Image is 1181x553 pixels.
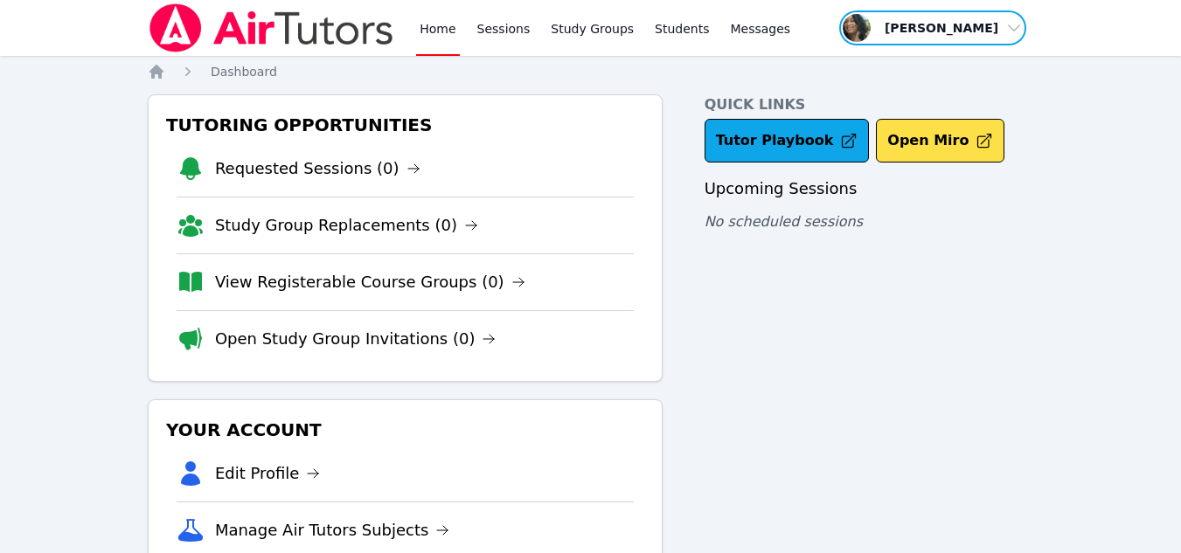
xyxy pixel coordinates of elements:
a: Manage Air Tutors Subjects [215,518,450,543]
h4: Quick Links [705,94,1034,115]
h3: Tutoring Opportunities [163,109,648,141]
span: Dashboard [211,65,277,79]
a: Open Study Group Invitations (0) [215,327,497,351]
a: Tutor Playbook [705,119,870,162]
button: Open Miro [876,119,1004,162]
h3: Your Account [163,414,648,446]
a: Study Group Replacements (0) [215,213,478,238]
a: View Registerable Course Groups (0) [215,270,525,294]
span: Messages [731,20,791,38]
h3: Upcoming Sessions [705,176,1034,201]
a: Dashboard [211,63,277,80]
nav: Breadcrumb [148,63,1033,80]
span: No scheduled sessions [705,213,863,230]
img: Air Tutors [148,3,395,52]
a: Edit Profile [215,461,321,486]
a: Requested Sessions (0) [215,156,420,181]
